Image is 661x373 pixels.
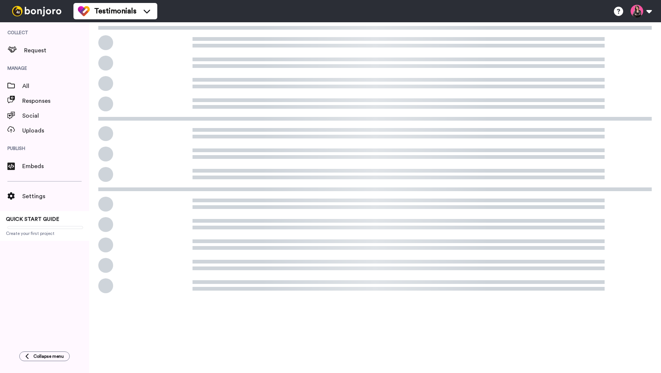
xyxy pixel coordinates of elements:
[94,6,137,16] span: Testimonials
[22,96,89,105] span: Responses
[22,192,89,201] span: Settings
[22,111,89,120] span: Social
[6,230,83,236] span: Create your first project
[19,351,70,361] button: Collapse menu
[24,46,89,55] span: Request
[33,353,64,359] span: Collapse menu
[22,126,89,135] span: Uploads
[78,5,90,17] img: tm-color.svg
[9,6,65,16] img: bj-logo-header-white.svg
[22,162,89,171] span: Embeds
[22,82,89,91] span: All
[6,217,59,222] span: QUICK START GUIDE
